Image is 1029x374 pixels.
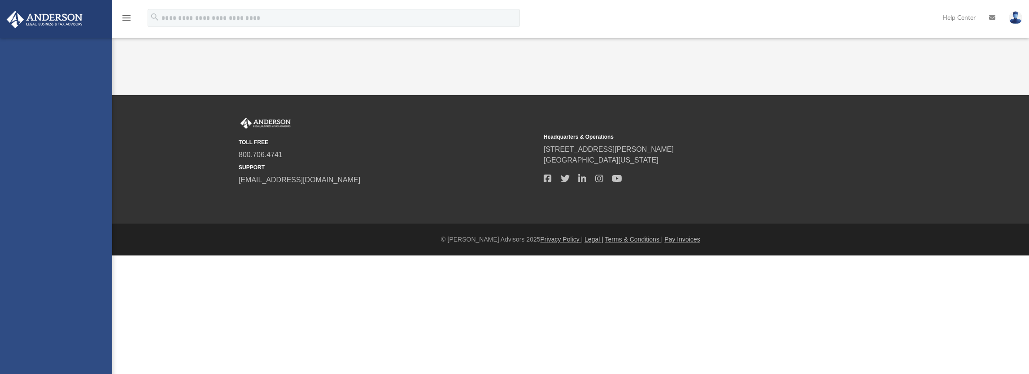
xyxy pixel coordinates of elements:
img: User Pic [1009,11,1022,24]
img: Anderson Advisors Platinum Portal [4,11,85,28]
a: Terms & Conditions | [605,236,663,243]
a: [STREET_ADDRESS][PERSON_NAME] [544,145,674,153]
a: Pay Invoices [664,236,700,243]
img: Anderson Advisors Platinum Portal [239,118,292,129]
a: Privacy Policy | [541,236,583,243]
i: menu [121,13,132,23]
small: SUPPORT [239,163,537,172]
div: © [PERSON_NAME] Advisors 2025 [112,235,1029,244]
a: 800.706.4741 [239,151,283,158]
i: search [150,12,160,22]
small: TOLL FREE [239,138,537,146]
a: menu [121,17,132,23]
a: Legal | [584,236,603,243]
a: [GEOGRAPHIC_DATA][US_STATE] [544,156,658,164]
a: [EMAIL_ADDRESS][DOMAIN_NAME] [239,176,360,184]
small: Headquarters & Operations [544,133,842,141]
